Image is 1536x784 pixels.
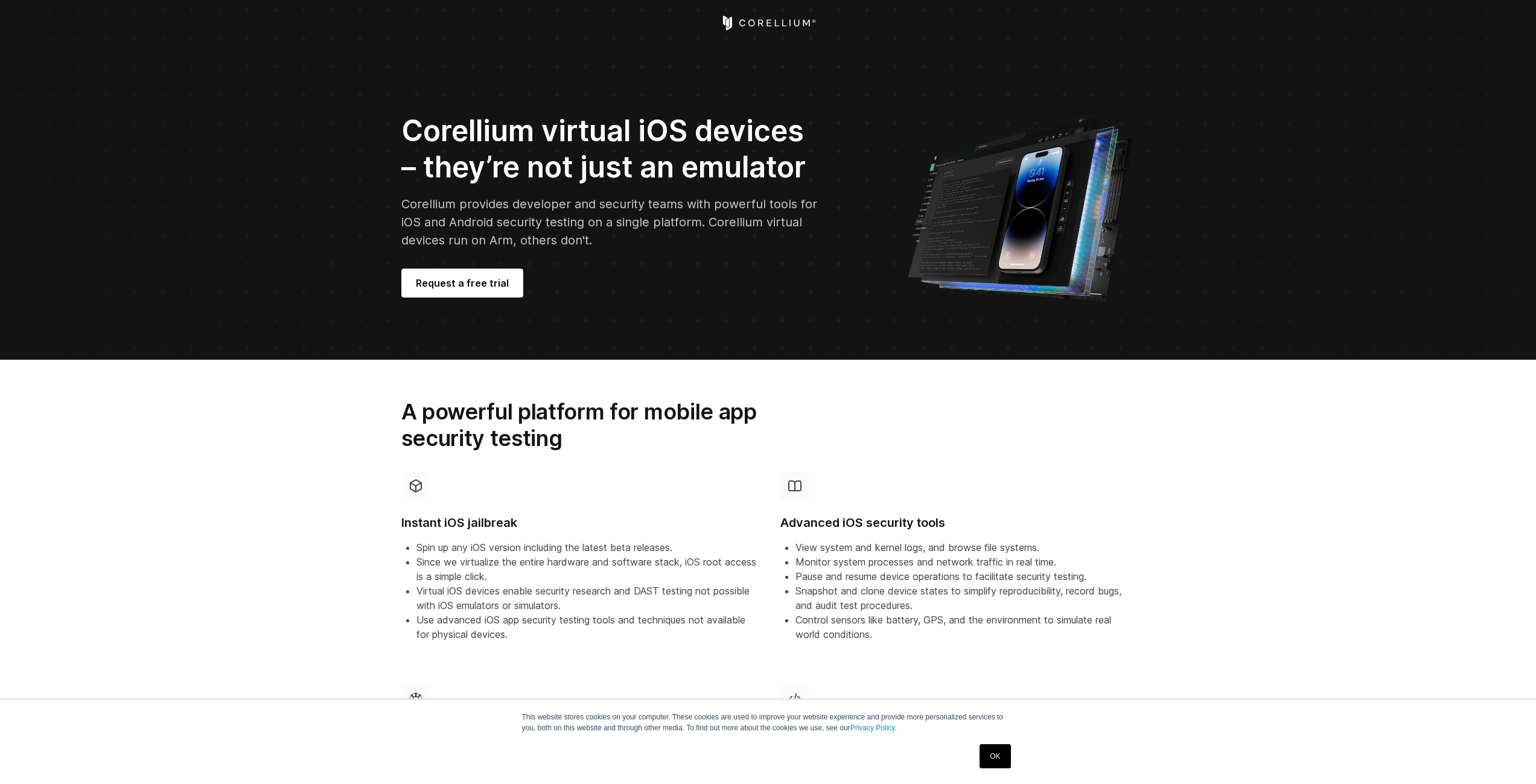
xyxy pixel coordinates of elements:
[416,276,509,290] span: Request a free trial
[401,195,823,249] p: Corellium provides developer and security teams with powerful tools for iOS and Android security ...
[522,712,1015,733] p: This website stores cookies on your computer. These cookies are used to improve your website expe...
[795,569,1135,584] li: Pause and resume device operations to facilitate security testing.
[416,540,756,555] li: Spin up any iOS version including the latest beta releases.
[850,724,897,732] a: Privacy Policy.
[416,555,756,584] li: Since we virtualize the entire hardware and software stack, iOS root access is a simple click.
[720,16,816,30] a: Corellium Home
[795,584,1135,613] li: Snapshot and clone device states to simplify reproducibility, record bugs, and audit test procedu...
[795,613,1135,642] li: Control sensors like battery, GPS, and the environment to simulate real world conditions.
[980,744,1010,768] a: OK
[780,515,1135,531] h4: Advanced iOS security tools
[416,613,756,642] li: Use advanced iOS app security testing tools and techniques not available for physical devices.
[401,113,823,185] h2: Corellium virtual iOS devices – they’re not just an emulator
[795,540,1135,555] li: View system and kernel logs, and browse file systems.
[401,269,523,298] a: Request a free trial
[416,584,756,613] li: Virtual iOS devices enable security research and DAST testing not possible with iOS emulators or ...
[795,555,1135,569] li: Monitor system processes and network traffic in real time.
[401,398,813,452] h2: A powerful platform for mobile app security testing
[907,109,1135,302] img: Corellium UI
[401,515,756,531] h4: Instant iOS jailbreak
